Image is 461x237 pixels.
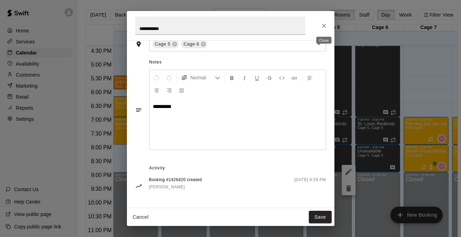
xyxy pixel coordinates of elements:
div: Cage 6 [181,40,208,48]
svg: Activity [135,183,142,190]
span: Booking #1426420 created [149,177,202,184]
button: Center Align [151,84,163,96]
button: Format Strikethrough [264,71,275,84]
svg: Notes [135,107,142,113]
span: Cage 6 [181,41,202,48]
button: Format Underline [251,71,263,84]
span: Notes [149,57,326,68]
svg: Rooms [135,41,142,48]
button: Formatting Options [178,71,223,84]
button: Undo [151,71,163,84]
button: Left Align [304,71,316,84]
button: Insert Code [276,71,288,84]
button: Cancel [130,211,152,224]
div: Cage 5 [152,40,179,48]
button: Open [314,39,324,49]
button: Insert Link [288,71,300,84]
div: Close [316,37,332,44]
button: Right Align [163,84,175,96]
button: Format Italics [239,71,250,84]
button: Justify Align [176,84,187,96]
span: [PERSON_NAME] [149,185,185,189]
span: Cage 5 [152,41,173,48]
span: Normal [191,74,215,81]
button: Close [318,20,330,32]
span: [DATE] 9:59 PM [294,177,326,191]
button: Format Bold [226,71,238,84]
button: Redo [163,71,175,84]
button: Save [309,211,332,224]
span: Activity [149,163,326,174]
a: [PERSON_NAME] [149,184,202,191]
